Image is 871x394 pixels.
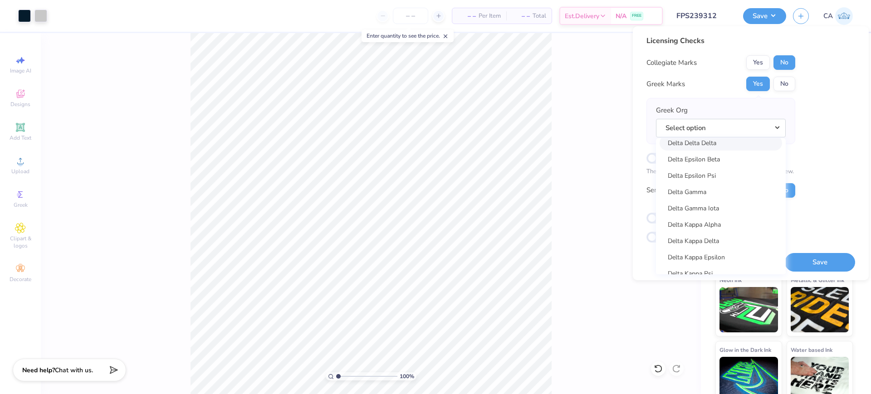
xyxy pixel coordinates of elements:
[660,217,782,232] a: Delta Kappa Alpha
[479,11,501,21] span: Per Item
[10,134,31,141] span: Add Text
[660,185,782,199] a: Delta Gamma
[646,79,685,89] div: Greek Marks
[791,345,832,355] span: Water based Ink
[660,250,782,265] a: Delta Kappa Epsilon
[773,55,795,70] button: No
[14,201,28,209] span: Greek
[746,55,770,70] button: Yes
[565,11,599,21] span: Est. Delivery
[773,77,795,91] button: No
[719,287,778,332] img: Neon Ink
[55,366,93,375] span: Chat with us.
[10,276,31,283] span: Decorate
[660,152,782,167] a: Delta Epsilon Beta
[393,8,428,24] input: – –
[616,11,626,21] span: N/A
[458,11,476,21] span: – –
[835,7,853,25] img: Chollene Anne Aranda
[823,7,853,25] a: CA
[660,136,782,151] a: Delta Delta Delta
[10,67,31,74] span: Image AI
[533,11,546,21] span: Total
[5,235,36,249] span: Clipart & logos
[11,168,29,175] span: Upload
[660,201,782,216] a: Delta Gamma Iota
[656,105,688,116] label: Greek Org
[646,167,795,176] p: The changes are too minor to warrant an Affinity review.
[646,185,712,195] div: Send a Copy to Client
[22,366,55,375] strong: Need help?
[646,35,795,46] div: Licensing Checks
[719,345,771,355] span: Glow in the Dark Ink
[656,119,786,137] button: Select option
[670,7,736,25] input: Untitled Design
[785,253,855,272] button: Save
[746,77,770,91] button: Yes
[743,8,786,24] button: Save
[362,29,454,42] div: Enter quantity to see the price.
[400,372,414,380] span: 100 %
[660,168,782,183] a: Delta Epsilon Psi
[660,233,782,248] a: Delta Kappa Delta
[646,58,697,68] div: Collegiate Marks
[823,11,833,21] span: CA
[632,13,641,19] span: FREE
[512,11,530,21] span: – –
[660,266,782,281] a: Delta Kappa Psi
[791,287,849,332] img: Metallic & Glitter Ink
[10,101,30,108] span: Designs
[656,138,786,274] div: Select option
